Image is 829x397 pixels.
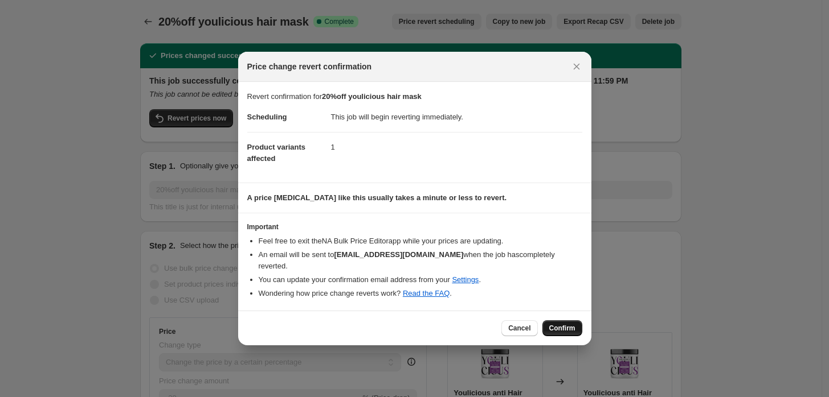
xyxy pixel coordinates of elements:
[247,91,582,102] p: Revert confirmation for
[259,235,582,247] li: Feel free to exit the NA Bulk Price Editor app while your prices are updating.
[452,275,479,284] a: Settings
[259,288,582,299] li: Wondering how price change reverts work? .
[259,249,582,272] li: An email will be sent to when the job has completely reverted .
[247,193,507,202] b: A price [MEDICAL_DATA] like this usually takes a minute or less to revert.
[247,143,306,163] span: Product variants affected
[331,132,582,162] dd: 1
[508,324,530,333] span: Cancel
[247,61,372,72] span: Price change revert confirmation
[403,289,450,297] a: Read the FAQ
[331,102,582,132] dd: This job will begin reverting immediately.
[247,222,582,231] h3: Important
[334,250,463,259] b: [EMAIL_ADDRESS][DOMAIN_NAME]
[569,59,585,75] button: Close
[259,274,582,286] li: You can update your confirmation email address from your .
[549,324,575,333] span: Confirm
[542,320,582,336] button: Confirm
[501,320,537,336] button: Cancel
[247,113,287,121] span: Scheduling
[322,92,422,101] b: 20%off youlicious hair mask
